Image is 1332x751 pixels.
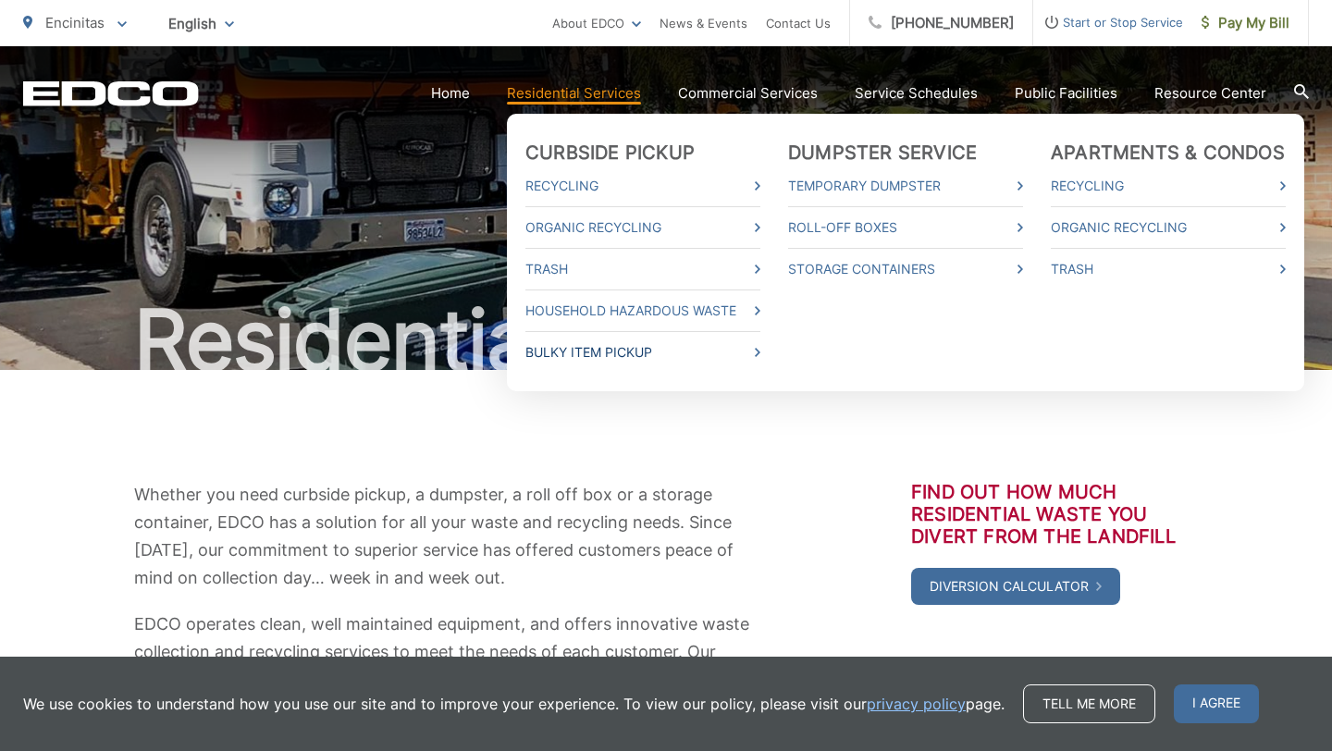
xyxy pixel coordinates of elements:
[134,610,754,721] p: EDCO operates clean, well maintained equipment, and offers innovative waste collection and recycl...
[525,175,760,197] a: Recycling
[23,80,199,106] a: EDCD logo. Return to the homepage.
[525,216,760,239] a: Organic Recycling
[788,142,977,164] a: Dumpster Service
[525,341,760,363] a: Bulky Item Pickup
[525,258,760,280] a: Trash
[788,175,1023,197] a: Temporary Dumpster
[911,481,1198,548] h3: Find out how much residential waste you divert from the landfill
[1015,82,1117,105] a: Public Facilities
[1051,142,1285,164] a: Apartments & Condos
[867,693,966,715] a: privacy policy
[552,12,641,34] a: About EDCO
[1051,258,1286,280] a: Trash
[678,82,818,105] a: Commercial Services
[660,12,747,34] a: News & Events
[855,82,978,105] a: Service Schedules
[23,693,1005,715] p: We use cookies to understand how you use our site and to improve your experience. To view our pol...
[1051,175,1286,197] a: Recycling
[507,82,641,105] a: Residential Services
[911,568,1120,605] a: Diversion Calculator
[1174,684,1259,723] span: I agree
[525,142,695,164] a: Curbside Pickup
[154,7,248,40] span: English
[431,82,470,105] a: Home
[1051,216,1286,239] a: Organic Recycling
[1023,684,1155,723] a: Tell me more
[788,258,1023,280] a: Storage Containers
[134,481,754,592] p: Whether you need curbside pickup, a dumpster, a roll off box or a storage container, EDCO has a s...
[45,14,105,31] span: Encinitas
[23,294,1309,387] h1: Residential Services
[766,12,831,34] a: Contact Us
[788,216,1023,239] a: Roll-Off Boxes
[1202,12,1289,34] span: Pay My Bill
[1154,82,1266,105] a: Resource Center
[525,300,760,322] a: Household Hazardous Waste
